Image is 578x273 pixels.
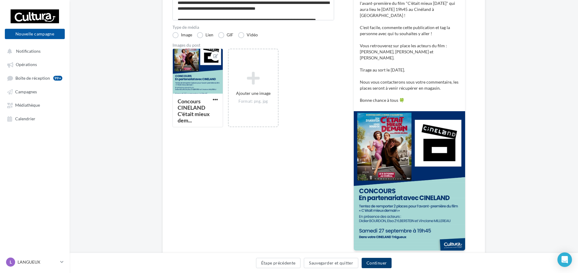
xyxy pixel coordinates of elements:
span: L [10,259,12,265]
label: Vidéo [238,32,258,38]
div: Open Intercom Messenger [557,252,572,267]
a: L LANGUEUX [5,256,65,268]
label: Lien [197,32,213,38]
button: Notifications [4,45,64,56]
span: Notifications [16,48,41,54]
p: LANGUEUX [18,259,58,265]
button: Continuer [362,258,392,268]
a: Médiathèque [4,99,66,110]
a: Boîte de réception99+ [4,72,66,84]
label: GIF [218,32,233,38]
span: Boîte de réception [15,75,50,81]
span: Calendrier [15,116,35,121]
span: Opérations [16,62,37,67]
a: Campagnes [4,86,66,97]
div: 99+ [53,76,62,81]
div: Concours CINELAND C'était mieux dem... [178,98,210,124]
a: Opérations [4,59,66,70]
button: Nouvelle campagne [5,29,65,39]
label: Image [172,32,192,38]
button: Étape précédente [256,258,301,268]
div: La prévisualisation est non-contractuelle [353,251,465,259]
div: Images du post [172,43,334,47]
a: Calendrier [4,113,66,124]
label: Type de média [172,25,334,29]
button: Sauvegarder et quitter [304,258,358,268]
span: Campagnes [15,89,37,94]
span: Médiathèque [15,103,40,108]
